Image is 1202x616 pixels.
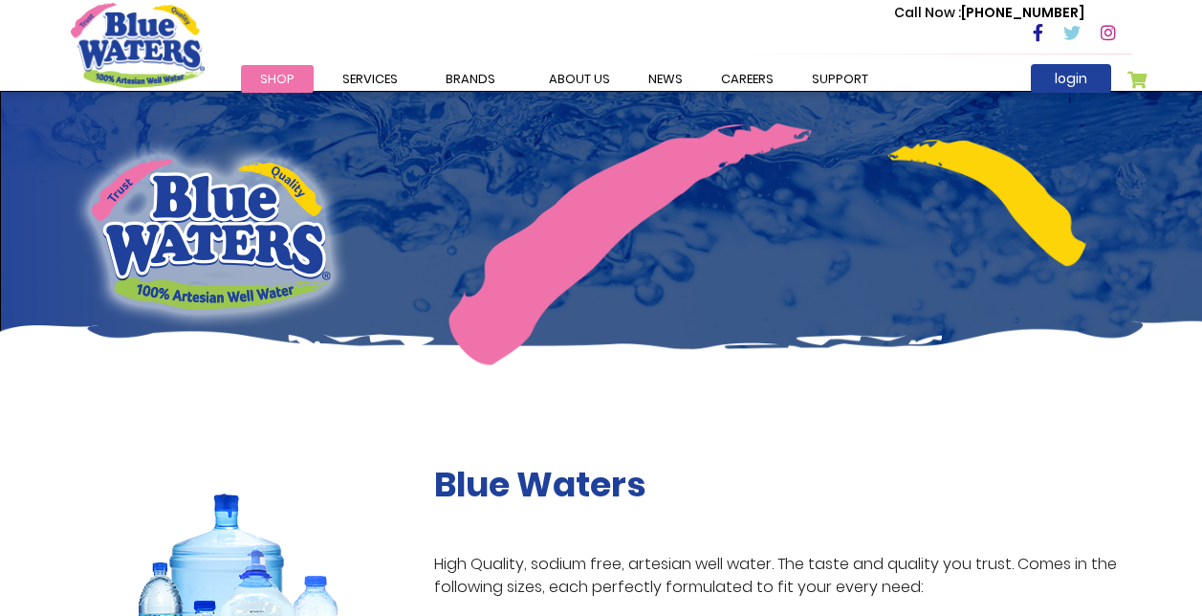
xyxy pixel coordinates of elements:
h2: Blue Waters [434,464,1132,505]
span: Services [342,70,398,88]
a: News [629,65,702,93]
a: store logo [71,3,205,87]
span: Call Now : [894,3,961,22]
a: careers [702,65,793,93]
span: Shop [260,70,295,88]
a: login [1031,64,1111,93]
p: [PHONE_NUMBER] [894,3,1084,23]
span: Brands [446,70,495,88]
a: support [793,65,887,93]
p: High Quality, sodium free, artesian well water. The taste and quality you trust. Comes in the fol... [434,553,1132,599]
a: about us [530,65,629,93]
